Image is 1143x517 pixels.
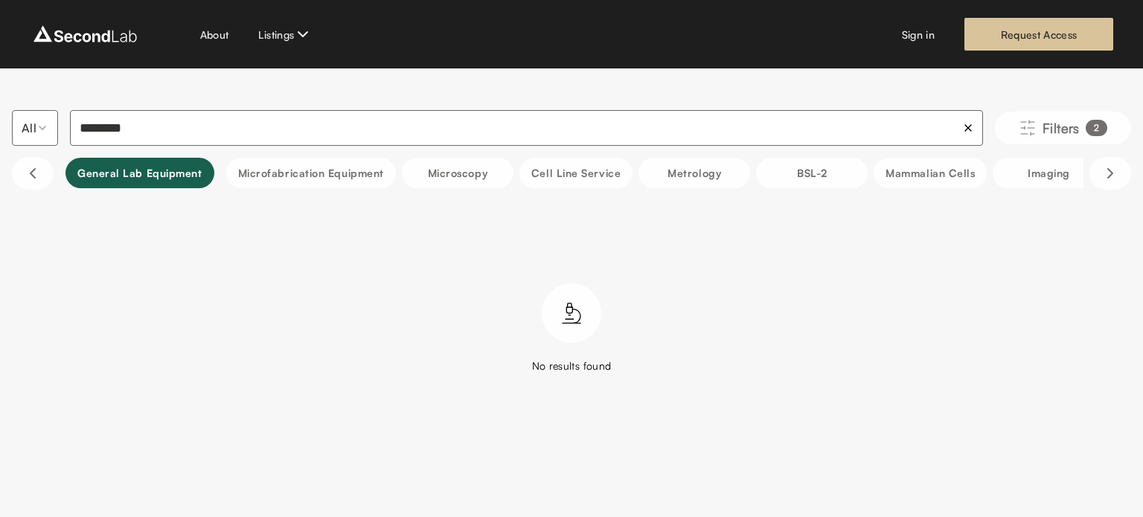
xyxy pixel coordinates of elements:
button: Microscopy [402,158,513,188]
button: Scroll right [1089,157,1131,190]
button: BSL-2 [756,158,868,188]
button: Scroll left [12,157,54,190]
button: Listings [258,25,312,43]
button: Select listing type [12,110,58,146]
a: Request Access [964,18,1113,51]
div: No results found [532,358,612,373]
button: Filters [995,112,1131,144]
button: Cell line service [519,158,633,188]
button: Microfabrication Equipment [226,158,396,188]
a: Sign in [902,27,935,42]
span: Filters [1043,118,1080,138]
button: General Lab equipment [65,158,214,188]
img: logo [30,22,141,46]
a: About [200,27,229,42]
button: Metrology [638,158,750,188]
div: 2 [1086,120,1107,136]
button: Imaging [993,158,1104,188]
button: Mammalian Cells [874,158,987,188]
